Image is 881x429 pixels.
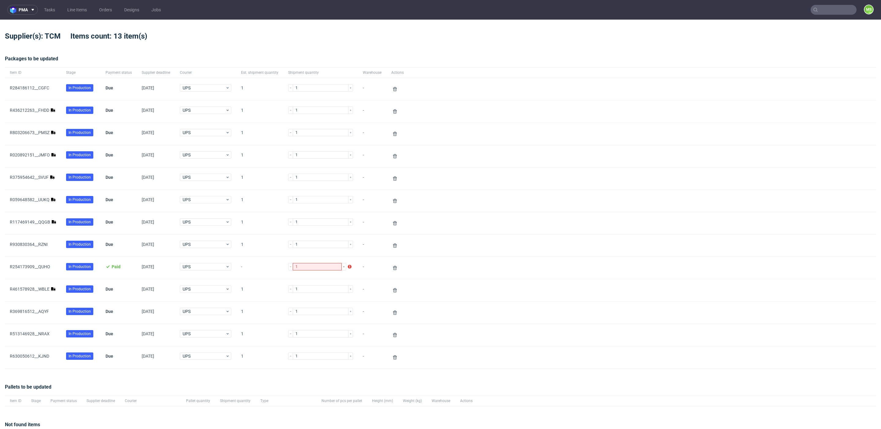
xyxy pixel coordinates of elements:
[183,197,225,203] span: UPS
[363,70,381,75] span: Warehouse
[106,309,113,314] span: Due
[183,353,225,359] span: UPS
[106,331,113,336] span: Due
[106,197,113,202] span: Due
[95,5,116,15] a: Orders
[87,398,115,404] span: Supplier deadline
[10,287,50,292] a: R461578928__WBLE
[106,220,113,224] span: Due
[180,70,231,75] span: Courier
[69,197,91,202] span: In Production
[10,331,50,336] a: R513146928__NRAX
[864,5,873,14] figcaption: MS
[69,152,91,158] span: In Production
[241,242,278,249] span: 1
[183,264,225,270] span: UPS
[363,354,381,361] span: -
[10,398,21,404] span: Item ID
[121,5,143,15] a: Designs
[363,264,381,272] span: -
[183,85,225,91] span: UPS
[31,398,41,404] span: Stage
[241,85,278,93] span: 1
[7,5,38,15] button: pma
[241,70,278,75] span: Est. shipment quantity
[142,197,154,202] span: [DATE]
[142,70,170,75] span: Supplier deadline
[363,197,381,205] span: -
[106,85,113,90] span: Due
[40,5,59,15] a: Tasks
[432,398,450,404] span: Warehouse
[363,152,381,160] span: -
[69,242,91,247] span: In Production
[142,175,154,180] span: [DATE]
[363,220,381,227] span: -
[142,152,154,157] span: [DATE]
[5,55,876,67] div: Packages to be updated
[363,242,381,249] span: -
[10,108,49,113] a: R436212263__FHDD
[183,152,225,158] span: UPS
[220,398,251,404] span: Shipment quantity
[69,264,91,269] span: In Production
[142,287,154,292] span: [DATE]
[183,308,225,314] span: UPS
[106,108,113,113] span: Due
[148,5,165,15] a: Jobs
[241,152,278,160] span: 1
[69,331,91,337] span: In Production
[241,309,278,316] span: 1
[69,219,91,225] span: In Production
[142,108,154,113] span: [DATE]
[69,175,91,180] span: In Production
[106,242,113,247] span: Due
[70,32,157,40] span: Items count: 13 item(s)
[363,287,381,294] span: -
[241,197,278,205] span: 1
[391,70,404,75] span: Actions
[106,175,113,180] span: Due
[112,264,121,269] span: Paid
[183,286,225,292] span: UPS
[5,32,70,40] span: Supplier(s): TCM
[10,354,49,359] a: R630050612__KJND
[10,309,49,314] a: R369816512__AQYF
[10,175,49,180] a: R375954642__SVUF
[69,309,91,314] span: In Production
[183,107,225,113] span: UPS
[142,130,154,135] span: [DATE]
[260,398,312,404] span: Type
[10,197,50,202] a: R059648582__UUKQ
[69,286,91,292] span: In Production
[183,331,225,337] span: UPS
[64,5,91,15] a: Line Items
[142,309,154,314] span: [DATE]
[403,398,422,404] span: Weight (kg)
[241,264,278,272] span: -
[106,354,113,359] span: Due
[69,107,91,113] span: In Production
[142,354,154,359] span: [DATE]
[241,287,278,294] span: 1
[460,398,473,404] span: Actions
[10,130,50,135] a: R803206673__PMSZ
[183,219,225,225] span: UPS
[69,353,91,359] span: In Production
[10,85,49,90] a: R284186112__CGFC
[142,264,154,269] span: [DATE]
[241,130,278,137] span: 1
[241,220,278,227] span: 1
[69,130,91,135] span: In Production
[142,220,154,224] span: [DATE]
[142,85,154,90] span: [DATE]
[363,85,381,93] span: -
[19,8,28,12] span: pma
[106,287,113,292] span: Due
[142,331,154,336] span: [DATE]
[10,220,50,224] a: R117469149__QQGB
[10,152,50,157] a: R020892151__JMFO
[10,6,19,13] img: logo
[241,175,278,182] span: 1
[66,70,96,75] span: Stage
